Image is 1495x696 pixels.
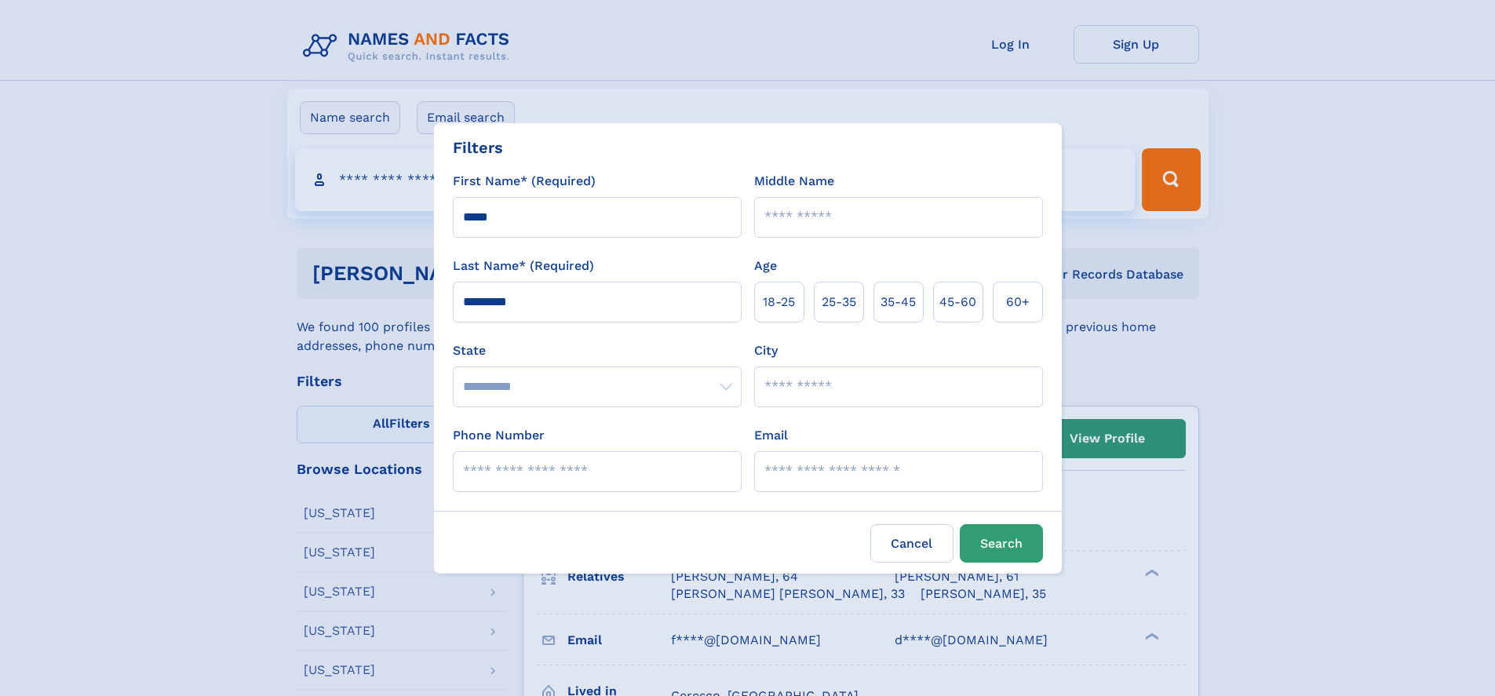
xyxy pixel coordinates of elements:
[754,341,778,360] label: City
[453,172,596,191] label: First Name* (Required)
[453,426,545,445] label: Phone Number
[870,524,954,563] label: Cancel
[939,293,976,312] span: 45‑60
[754,426,788,445] label: Email
[822,293,856,312] span: 25‑35
[1006,293,1030,312] span: 60+
[453,341,742,360] label: State
[881,293,916,312] span: 35‑45
[960,524,1043,563] button: Search
[754,257,777,275] label: Age
[453,257,594,275] label: Last Name* (Required)
[453,136,503,159] div: Filters
[763,293,795,312] span: 18‑25
[754,172,834,191] label: Middle Name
